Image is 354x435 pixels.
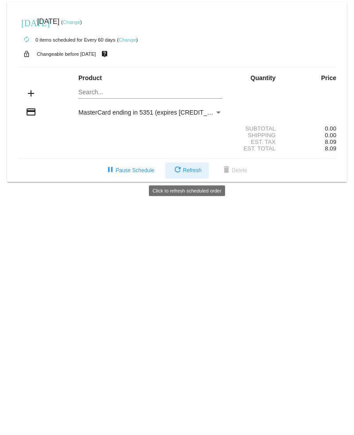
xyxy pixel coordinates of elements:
[26,107,36,117] mat-icon: credit_card
[99,48,110,60] mat-icon: live_help
[230,132,283,139] div: Shipping
[321,74,336,81] strong: Price
[165,162,209,178] button: Refresh
[172,167,202,173] span: Refresh
[18,37,115,42] small: 0 items scheduled for Every 60 days
[230,139,283,145] div: Est. Tax
[119,37,136,42] a: Change
[230,125,283,132] div: Subtotal
[172,165,183,176] mat-icon: refresh
[21,17,32,27] mat-icon: [DATE]
[78,109,248,116] span: MasterCard ending in 5351 (expires [CREDIT_CARD_DATA])
[63,19,80,25] a: Change
[78,109,222,116] mat-select: Payment Method
[325,139,336,145] span: 8.09
[21,35,32,45] mat-icon: autorenew
[283,125,336,132] div: 0.00
[117,37,138,42] small: ( )
[61,19,82,25] small: ( )
[105,165,116,176] mat-icon: pause
[325,132,336,139] span: 0.00
[325,145,336,152] span: 8.09
[230,145,283,152] div: Est. Total
[78,89,222,96] input: Search...
[250,74,276,81] strong: Quantity
[26,88,36,99] mat-icon: add
[214,162,254,178] button: Delete
[98,162,161,178] button: Pause Schedule
[37,51,96,57] small: Changeable before [DATE]
[221,165,232,176] mat-icon: delete
[105,167,154,173] span: Pause Schedule
[221,167,247,173] span: Delete
[21,48,32,60] mat-icon: lock_open
[78,74,102,81] strong: Product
